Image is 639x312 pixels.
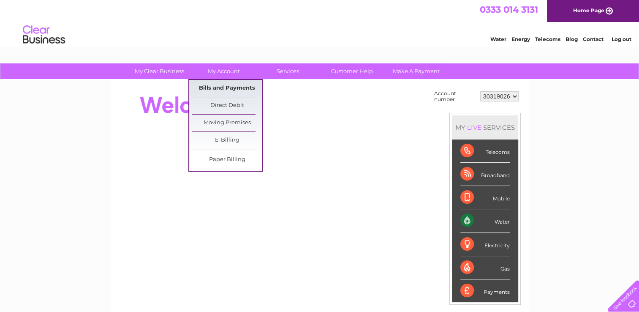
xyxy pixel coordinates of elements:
div: Broadband [460,163,510,186]
div: LIVE [465,123,483,131]
div: MY SERVICES [452,115,518,140]
a: My Account [189,63,258,79]
a: Log out [611,36,631,42]
a: Customer Help [317,63,387,79]
a: Make A Payment [381,63,451,79]
a: My Clear Business [125,63,194,79]
a: Moving Premises [192,115,262,131]
a: Telecoms [535,36,560,42]
td: Account number [432,88,478,104]
div: Mobile [460,186,510,209]
a: Direct Debit [192,97,262,114]
div: Telecoms [460,140,510,163]
a: Bills and Payments [192,80,262,97]
div: Water [460,209,510,233]
img: logo.png [22,22,65,48]
div: Electricity [460,233,510,256]
a: Blog [566,36,578,42]
a: Water [490,36,506,42]
a: Services [253,63,323,79]
div: Clear Business is a trading name of Verastar Limited (registered in [GEOGRAPHIC_DATA] No. 3667643... [120,5,519,41]
a: E-Billing [192,132,262,149]
a: Contact [583,36,604,42]
a: Energy [511,36,530,42]
div: Gas [460,256,510,279]
div: Payments [460,279,510,302]
a: 0333 014 3131 [480,4,538,15]
a: Paper Billing [192,151,262,168]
